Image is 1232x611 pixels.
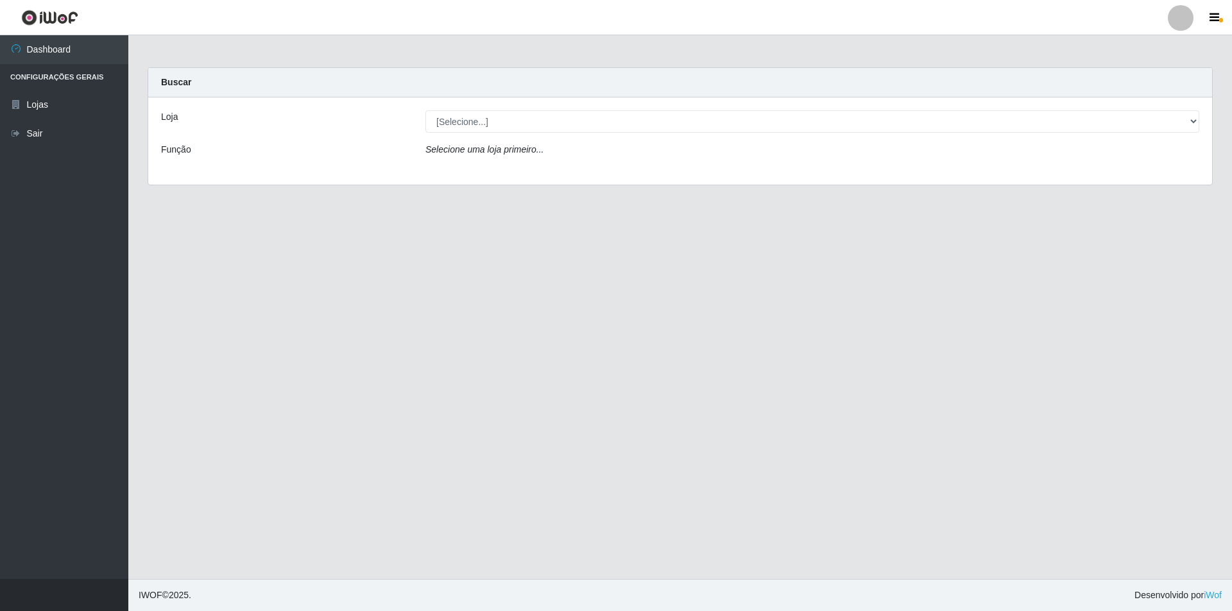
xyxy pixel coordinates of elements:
a: iWof [1204,590,1222,600]
img: CoreUI Logo [21,10,78,26]
label: Função [161,143,191,156]
i: Selecione uma loja primeiro... [425,144,543,155]
span: IWOF [139,590,162,600]
span: © 2025 . [139,589,191,602]
label: Loja [161,110,178,124]
strong: Buscar [161,77,191,87]
span: Desenvolvido por [1134,589,1222,602]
